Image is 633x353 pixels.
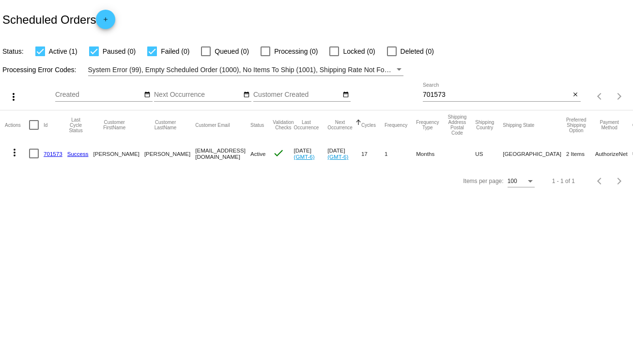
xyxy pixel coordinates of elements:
[44,122,47,128] button: Change sorting for Id
[103,46,136,57] span: Paused (0)
[67,151,89,157] a: Success
[49,46,77,57] span: Active (1)
[566,117,587,133] button: Change sorting for PreferredShippingOption
[273,110,293,139] mat-header-cell: Validation Checks
[88,64,403,76] mat-select: Filter by Processing Error Codes
[423,91,571,99] input: Search
[327,153,348,160] a: (GMT-6)
[361,139,385,168] mat-cell: 17
[463,178,503,184] div: Items per page:
[448,114,466,136] button: Change sorting for ShippingPostcode
[566,139,595,168] mat-cell: 2 Items
[161,46,189,57] span: Failed (0)
[595,120,624,130] button: Change sorting for PaymentMethod.Type
[590,87,610,106] button: Previous page
[144,91,151,99] mat-icon: date_range
[44,151,62,157] a: 701573
[67,117,85,133] button: Change sorting for LastProcessingCycleId
[215,46,249,57] span: Queued (0)
[475,139,503,168] mat-cell: US
[416,120,439,130] button: Change sorting for FrequencyType
[327,120,353,130] button: Change sorting for NextOccurrenceUtc
[273,147,284,159] mat-icon: check
[2,47,24,55] span: Status:
[503,122,534,128] button: Change sorting for ShippingState
[294,139,328,168] mat-cell: [DATE]
[55,91,142,99] input: Created
[416,139,448,168] mat-cell: Months
[2,10,115,29] h2: Scheduled Orders
[572,91,579,99] mat-icon: close
[93,120,136,130] button: Change sorting for CustomerFirstName
[195,122,230,128] button: Change sorting for CustomerEmail
[342,91,349,99] mat-icon: date_range
[610,171,629,191] button: Next page
[294,120,319,130] button: Change sorting for LastOccurrenceUtc
[9,147,20,158] mat-icon: more_vert
[154,91,241,99] input: Next Occurrence
[590,171,610,191] button: Previous page
[385,139,416,168] mat-cell: 1
[610,87,629,106] button: Next page
[8,91,19,103] mat-icon: more_vert
[243,91,250,99] mat-icon: date_range
[2,66,77,74] span: Processing Error Codes:
[144,120,186,130] button: Change sorting for CustomerLastName
[475,120,494,130] button: Change sorting for ShippingCountry
[250,151,266,157] span: Active
[250,122,264,128] button: Change sorting for Status
[93,139,144,168] mat-cell: [PERSON_NAME]
[5,110,29,139] mat-header-cell: Actions
[144,139,195,168] mat-cell: [PERSON_NAME]
[327,139,361,168] mat-cell: [DATE]
[195,139,250,168] mat-cell: [EMAIL_ADDRESS][DOMAIN_NAME]
[253,91,340,99] input: Customer Created
[274,46,318,57] span: Processing (0)
[571,90,581,100] button: Clear
[385,122,407,128] button: Change sorting for Frequency
[100,16,111,28] mat-icon: add
[595,139,633,168] mat-cell: AuthorizeNet
[503,139,566,168] mat-cell: [GEOGRAPHIC_DATA]
[552,178,575,184] div: 1 - 1 of 1
[401,46,434,57] span: Deleted (0)
[343,46,375,57] span: Locked (0)
[361,122,376,128] button: Change sorting for Cycles
[508,178,535,185] mat-select: Items per page:
[294,153,315,160] a: (GMT-6)
[508,178,517,184] span: 100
